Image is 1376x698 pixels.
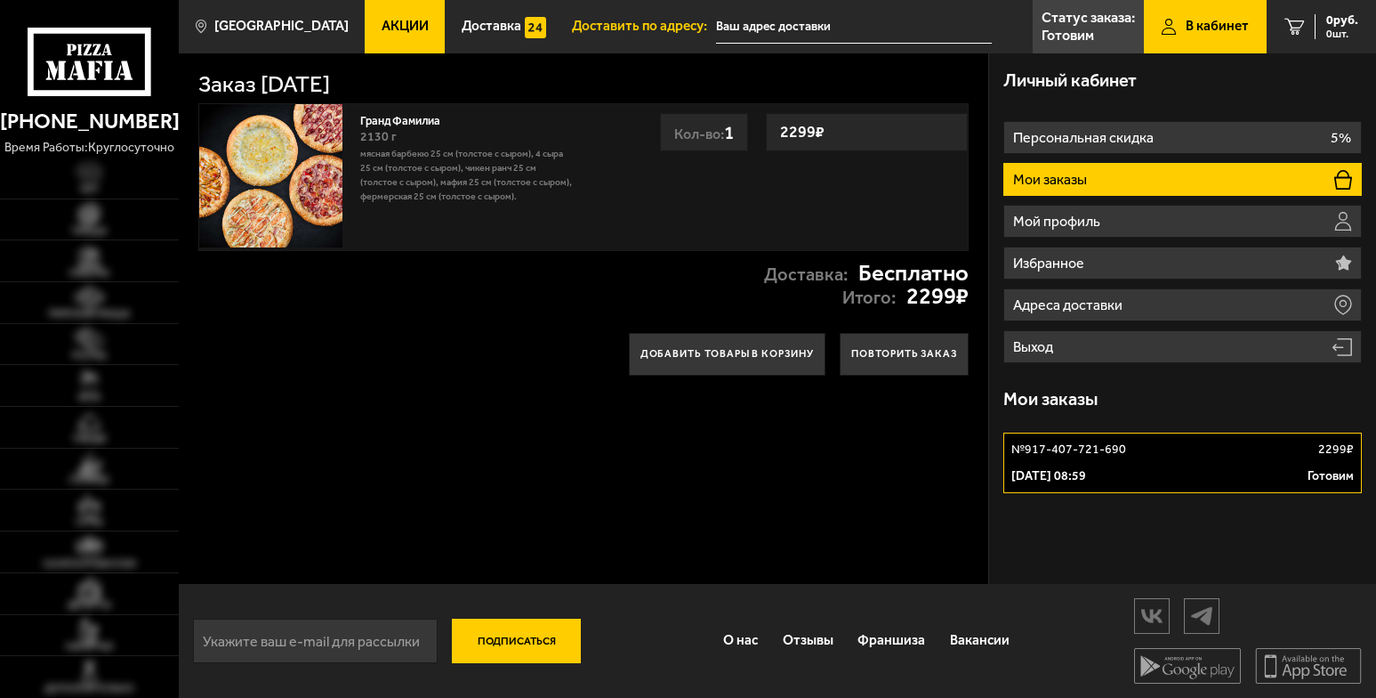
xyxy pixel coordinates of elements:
[1013,298,1126,312] p: Адреса доставки
[1013,173,1090,187] p: Мои заказы
[1011,441,1126,459] p: № 917-407-721-690
[1003,390,1098,408] h3: Мои заказы
[1013,215,1104,229] p: Мой профиль
[1042,28,1094,43] p: Готовим
[1326,14,1358,27] span: 0 руб.
[1185,600,1219,631] img: tg
[1186,20,1249,33] span: В кабинет
[1042,11,1135,25] p: Статус заказа:
[1013,340,1057,354] p: Выход
[1135,600,1169,631] img: vk
[525,17,546,38] img: 15daf4d41897b9f0e9f617042186c801.svg
[1011,467,1086,485] p: [DATE] 08:59
[858,262,969,285] strong: Бесплатно
[776,115,829,149] strong: 2299 ₽
[382,20,429,33] span: Акции
[716,11,991,44] input: Ваш адрес доставки
[198,73,330,96] h1: Заказ [DATE]
[572,20,716,33] span: Доставить по адресу:
[840,333,969,376] button: Повторить заказ
[1013,131,1157,145] p: Персональная скидка
[724,121,734,143] span: 1
[906,285,969,308] strong: 2299 ₽
[1003,433,1362,493] a: №917-407-721-6902299₽[DATE] 08:59Готовим
[360,110,455,127] a: Гранд Фамилиа
[1326,28,1358,39] span: 0 шт.
[711,618,770,665] a: О нас
[1003,71,1137,89] h3: Личный кабинет
[629,333,825,376] button: Добавить товары в корзину
[360,147,575,204] p: Мясная Барбекю 25 см (толстое с сыром), 4 сыра 25 см (толстое с сыром), Чикен Ранч 25 см (толстое...
[660,113,748,151] div: Кол-во:
[770,618,846,665] a: Отзывы
[214,20,349,33] span: [GEOGRAPHIC_DATA]
[842,288,896,306] p: Итого:
[360,129,397,144] span: 2130 г
[193,619,438,663] input: Укажите ваш e-mail для рассылки
[462,20,521,33] span: Доставка
[1318,441,1354,459] p: 2299 ₽
[846,618,938,665] a: Франшиза
[764,265,848,283] p: Доставка:
[1331,131,1351,145] p: 5%
[937,618,1022,665] a: Вакансии
[1013,256,1088,271] p: Избранное
[716,11,991,44] span: Санкт-Петербург, Московское шоссе, 13ЖБ
[452,619,581,663] button: Подписаться
[1308,467,1354,485] p: Готовим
